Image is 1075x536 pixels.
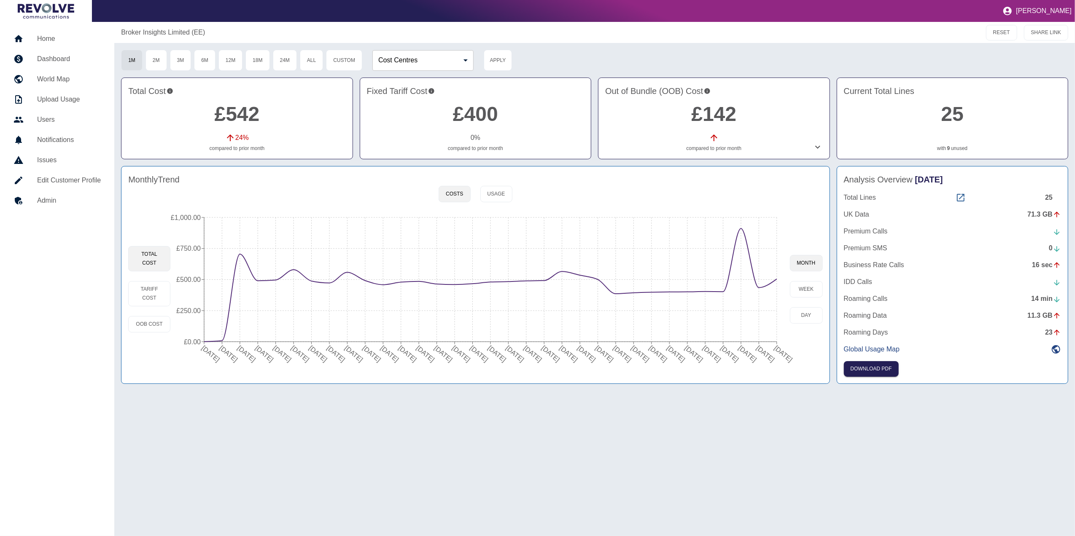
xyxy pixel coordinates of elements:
a: Admin [7,190,108,211]
button: week [790,281,823,297]
a: £542 [215,103,260,125]
button: SHARE LINK [1024,25,1068,40]
p: compared to prior month [128,145,345,152]
div: 23 [1045,327,1061,338]
a: World Map [7,69,108,89]
button: Costs [439,186,470,202]
svg: Costs outside of your fixed tariff [704,85,711,97]
h5: Notifications [37,135,101,145]
button: Apply [484,50,512,71]
h4: Fixed Tariff Cost [367,85,584,97]
tspan: [DATE] [558,344,579,363]
tspan: [DATE] [343,344,364,363]
tspan: £250.00 [176,307,201,314]
tspan: [DATE] [218,344,239,363]
tspan: [DATE] [469,344,490,363]
a: IDD Calls [844,277,1061,287]
tspan: [DATE] [451,344,472,363]
h5: Dashboard [37,54,101,64]
button: 24M [273,50,297,71]
tspan: [DATE] [594,344,615,363]
h4: Current Total Lines [844,85,1061,97]
tspan: [DATE] [719,344,740,363]
p: Total Lines [844,193,876,203]
tspan: [DATE] [272,344,293,363]
h4: Out of Bundle (OOB) Cost [605,85,822,97]
p: 24 % [235,133,249,143]
svg: This is your recurring contracted cost [428,85,435,97]
button: 2M [145,50,167,71]
button: Click here to download the most recent invoice. If the current month’s invoice is unavailable, th... [844,361,899,377]
tspan: [DATE] [683,344,704,363]
button: Total Cost [128,246,170,271]
tspan: [DATE] [397,344,418,363]
tspan: [DATE] [379,344,400,363]
p: Roaming Calls [844,294,888,304]
a: Premium SMS0 [844,243,1061,253]
button: day [790,307,823,324]
tspan: [DATE] [648,344,669,363]
tspan: [DATE] [433,344,454,363]
h5: Home [37,34,101,44]
p: UK Data [844,209,869,220]
a: Roaming Days23 [844,327,1061,338]
tspan: [DATE] [701,344,722,363]
tspan: [DATE] [773,344,794,363]
a: Total Lines25 [844,193,1061,203]
div: 14 min [1031,294,1061,304]
button: Tariff Cost [128,281,170,306]
button: 18M [245,50,269,71]
tspan: [DATE] [576,344,597,363]
h5: Issues [37,155,101,165]
div: 0 [1049,243,1061,253]
button: 12M [218,50,242,71]
svg: This is the total charges incurred over 1 months [167,85,173,97]
p: Roaming Data [844,311,887,321]
tspan: £0.00 [184,338,201,346]
p: 0 % [471,133,480,143]
button: month [790,255,823,271]
tspan: [DATE] [737,344,758,363]
span: [DATE] [915,175,943,184]
div: 16 sec [1032,260,1061,270]
button: 6M [194,50,216,71]
p: Global Usage Map [844,344,900,354]
tspan: [DATE] [254,344,275,363]
h5: Admin [37,196,101,206]
p: Premium Calls [844,226,888,236]
button: OOB Cost [128,316,170,332]
a: Dashboard [7,49,108,69]
tspan: [DATE] [200,344,221,363]
a: UK Data71.3 GB [844,209,1061,220]
tspan: [DATE] [630,344,651,363]
tspan: [DATE] [290,344,311,363]
p: IDD Calls [844,277,873,287]
a: Broker Insights Limited (EE) [121,27,205,38]
p: compared to prior month [367,145,584,152]
tspan: [DATE] [326,344,347,363]
tspan: [DATE] [665,344,687,363]
a: Roaming Data11.3 GB [844,311,1061,321]
h5: Upload Usage [37,94,101,105]
div: 71.3 GB [1027,209,1061,220]
tspan: [DATE] [540,344,561,363]
button: Usage [480,186,512,202]
a: £400 [453,103,498,125]
a: Global Usage Map [844,344,1061,354]
button: Custom [326,50,362,71]
a: Roaming Calls14 min [844,294,1061,304]
h4: Analysis Overview [844,173,1061,186]
a: Upload Usage [7,89,108,110]
a: £142 [691,103,736,125]
p: [PERSON_NAME] [1016,7,1072,15]
tspan: [DATE] [523,344,544,363]
button: All [300,50,323,71]
p: with unused [844,145,1061,152]
a: Notifications [7,130,108,150]
a: Premium Calls [844,226,1061,236]
tspan: £1,000.00 [171,214,201,221]
a: 25 [941,103,964,125]
tspan: [DATE] [361,344,383,363]
tspan: £500.00 [176,276,201,283]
